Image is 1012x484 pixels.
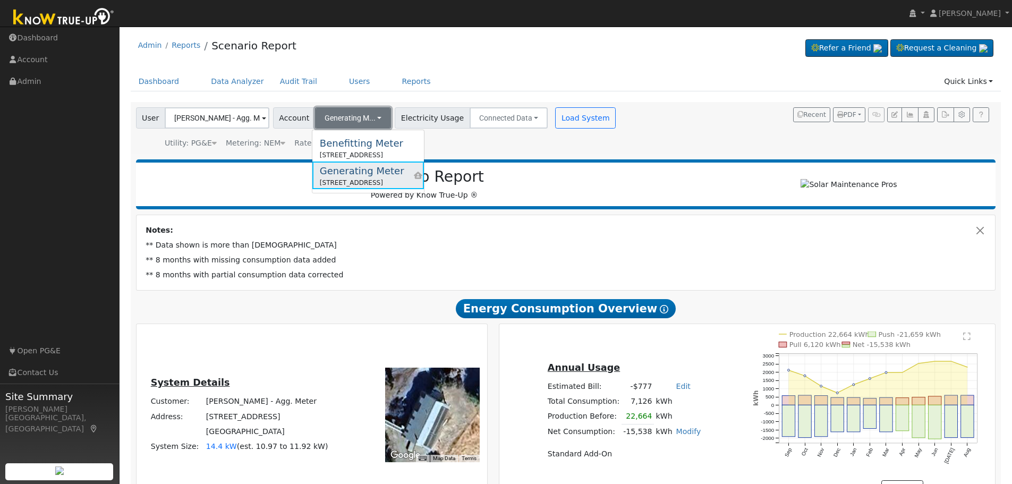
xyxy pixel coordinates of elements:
td: ** 8 months with missing consumption data added [144,253,988,268]
h2: Scenario Report [147,168,702,186]
text: Jun [930,447,939,457]
td: -$777 [622,379,654,394]
rect: onclick="" [863,405,876,428]
div: Benefitting Meter [320,136,403,150]
text: 3000 [763,353,775,359]
a: Reports [394,72,439,91]
circle: onclick="" [820,385,822,387]
img: retrieve [873,44,882,53]
rect: onclick="" [961,395,974,405]
button: Generating M... [315,107,392,129]
text: kWh [752,390,760,406]
text: Jan [849,447,858,457]
span: Site Summary [5,389,114,404]
text: Push -21,659 kWh [879,330,941,338]
td: 22,664 [622,409,654,424]
button: Map Data [433,455,455,462]
rect: onclick="" [945,395,957,405]
td: Standard Add-On [546,447,702,462]
rect: onclick="" [945,405,957,437]
rect: onclick="" [912,405,925,438]
button: Export Interval Data [937,107,954,122]
span: ( [237,442,240,451]
a: Dashboard [131,72,188,91]
i: Show Help [660,305,668,313]
a: Refer a Friend [805,39,888,57]
td: Net Consumption: [546,424,621,439]
td: Customer: [149,394,204,409]
span: Alias: ETOUC [294,139,388,147]
td: System Size [204,439,330,454]
text: May [914,447,923,458]
span: [PERSON_NAME] [939,9,1001,18]
circle: onclick="" [788,369,790,371]
text: Sep [784,447,793,458]
div: Generating Meter [320,164,404,178]
rect: onclick="" [831,405,844,432]
button: Keyboard shortcuts [419,455,426,462]
td: ** Data shown is more than [DEMOGRAPHIC_DATA] [144,238,988,253]
div: [GEOGRAPHIC_DATA], [GEOGRAPHIC_DATA] [5,412,114,435]
circle: onclick="" [885,371,887,373]
a: Terms (opens in new tab) [462,455,477,461]
text: 500 [766,394,775,400]
span: Energy Consumption Overview [456,299,676,318]
rect: onclick="" [815,395,828,405]
rect: onclick="" [880,405,892,432]
a: Quick Links [936,72,1001,91]
button: Login As [918,107,934,122]
text: [DATE] [943,447,956,464]
span: Account [273,107,316,129]
a: Audit Trail [272,72,325,91]
input: Select a User [165,107,269,129]
td: kWh [654,424,674,439]
u: System Details [151,377,230,388]
button: PDF [833,107,865,122]
rect: onclick="" [847,405,860,432]
text: Feb [865,447,874,457]
circle: onclick="" [804,375,806,377]
img: Solar Maintenance Pros [801,179,897,190]
a: Modify [676,427,701,436]
text: 2500 [763,361,775,367]
rect: onclick="" [880,397,892,405]
td: kWh [654,394,703,409]
img: retrieve [55,466,64,475]
text: -2000 [761,435,775,441]
td: System Size: [149,439,204,454]
span: 14.4 kW [206,442,237,451]
a: Admin [138,41,162,49]
div: [STREET_ADDRESS] [320,150,403,160]
td: [GEOGRAPHIC_DATA] [204,424,330,439]
rect: onclick="" [961,405,974,437]
div: Powered by Know True-Up ® [141,168,708,201]
td: -15,538 [622,424,654,439]
circle: onclick="" [902,371,904,373]
td: ** 8 months with partial consumption data corrected [144,268,988,283]
span: Electricity Usage [395,107,470,129]
a: Reports [172,41,200,49]
button: Recent [793,107,830,122]
rect: onclick="" [896,405,909,431]
button: Load System [555,107,616,129]
text: Aug [963,447,972,457]
rect: onclick="" [782,395,795,405]
span: Generating M... [325,114,376,122]
div: [STREET_ADDRESS] [320,178,404,188]
rect: onclick="" [831,397,844,405]
img: retrieve [979,44,988,53]
u: Annual Usage [548,362,620,373]
text: Mar [881,446,890,457]
a: Help Link [973,107,989,122]
td: [STREET_ADDRESS] [204,409,330,424]
text: 0 [771,402,775,408]
text: 2000 [763,369,775,375]
rect: onclick="" [847,397,860,405]
button: Connected Data [470,107,548,129]
rect: onclick="" [929,405,941,439]
circle: onclick="" [950,360,953,362]
td: Total Consumption: [546,394,621,409]
circle: onclick="" [934,360,936,362]
rect: onclick="" [815,405,828,436]
text: -500 [764,410,775,416]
